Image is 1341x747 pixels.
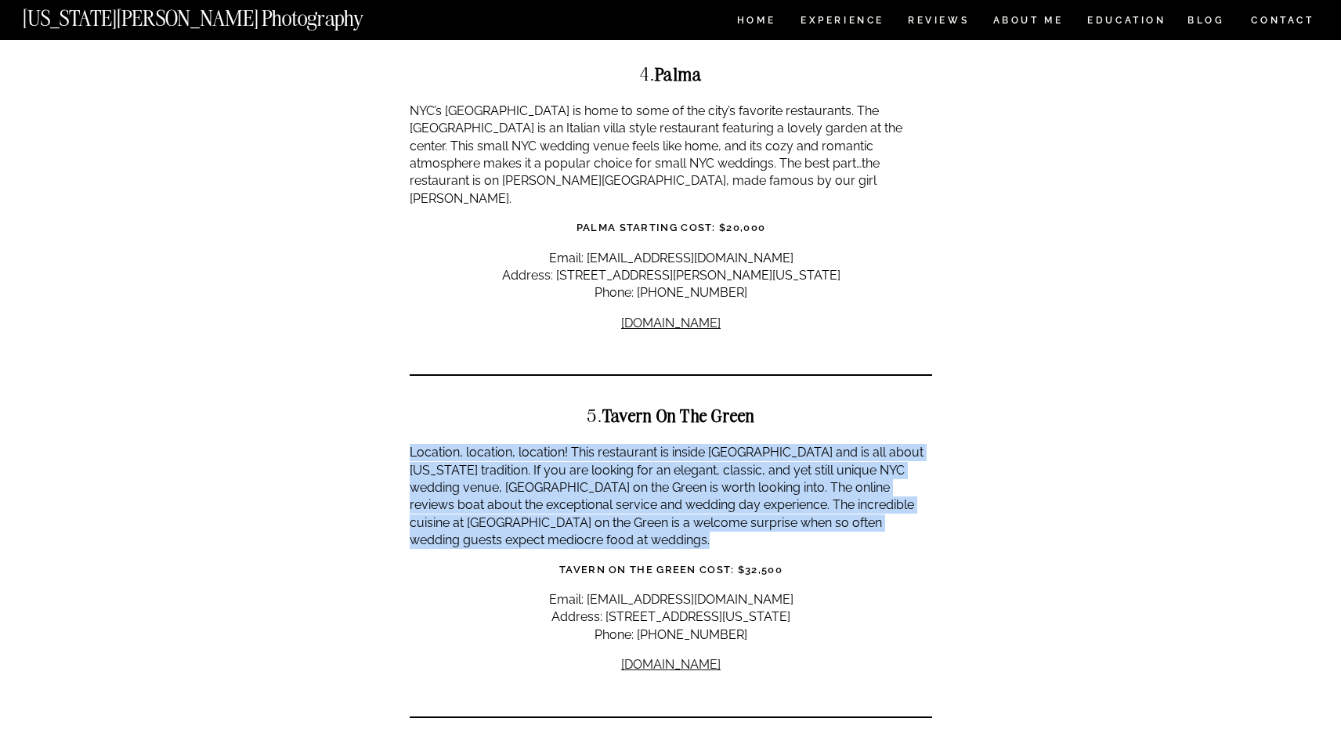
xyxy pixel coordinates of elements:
[1187,16,1225,29] a: BLOG
[410,250,932,302] p: Email: [EMAIL_ADDRESS][DOMAIN_NAME] Address: [STREET_ADDRESS][PERSON_NAME][US_STATE] Phone: [PHON...
[908,16,967,29] a: REVIEWS
[410,444,932,549] p: Location, location, location! This restaurant is inside [GEOGRAPHIC_DATA] and is all about [US_ST...
[577,222,765,233] strong: Palma Starting Cost: $20,000
[23,8,416,21] a: [US_STATE][PERSON_NAME] Photography
[734,16,779,29] a: HOME
[410,591,932,644] p: Email: [EMAIL_ADDRESS][DOMAIN_NAME] Address: [STREET_ADDRESS][US_STATE] Phone: [PHONE_NUMBER]
[621,657,721,672] a: [DOMAIN_NAME]
[410,64,932,84] h2: 4.
[1086,16,1168,29] a: EDUCATION
[992,16,1064,29] a: ABOUT ME
[410,103,932,207] p: NYC’s [GEOGRAPHIC_DATA] is home to some of the city’s favorite restaurants. The [GEOGRAPHIC_DATA]...
[559,564,783,576] strong: Tavern on the Green Cost: $32,500
[801,16,883,29] a: Experience
[1250,12,1315,29] a: CONTACT
[621,316,721,330] a: [DOMAIN_NAME]
[655,63,702,85] strong: Palma
[410,406,932,425] h2: 5.
[602,404,755,427] strong: Tavern on the Green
